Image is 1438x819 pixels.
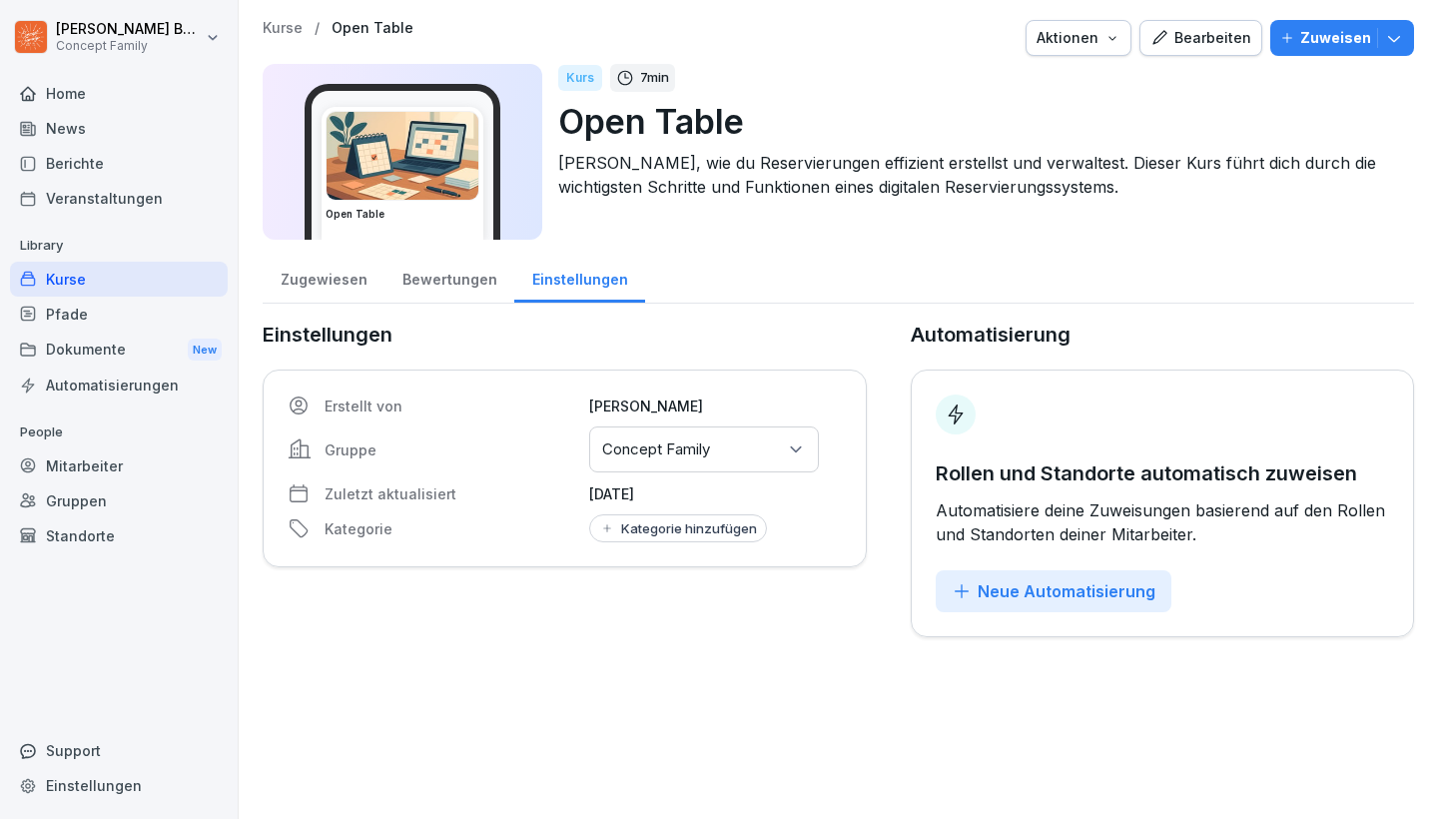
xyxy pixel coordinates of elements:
a: Open Table [332,20,413,37]
p: Concept Family [602,439,710,459]
img: y7ect1993qk6akvzeqos38v8.png [327,112,478,200]
a: Gruppen [10,483,228,518]
div: Kategorie hinzufügen [599,520,757,536]
a: DokumenteNew [10,332,228,369]
p: Zuletzt aktualisiert [325,483,577,504]
a: Einstellungen [10,768,228,803]
a: Berichte [10,146,228,181]
p: Rollen und Standorte automatisch zuweisen [936,458,1389,488]
p: [PERSON_NAME], wie du Reservierungen effizient erstellst und verwaltest. Dieser Kurs führt dich d... [558,151,1398,199]
button: Kategorie hinzufügen [589,514,767,542]
div: Bearbeiten [1150,27,1251,49]
p: Concept Family [56,39,202,53]
div: Support [10,733,228,768]
p: People [10,416,228,448]
button: Aktionen [1026,20,1131,56]
p: Open Table [558,96,1398,147]
a: Standorte [10,518,228,553]
a: Mitarbeiter [10,448,228,483]
div: Aktionen [1037,27,1120,49]
a: Bewertungen [384,252,514,303]
p: Zuweisen [1300,27,1371,49]
p: [PERSON_NAME] Burkhard [56,21,202,38]
a: Kurse [10,262,228,297]
div: Neue Automatisierung [952,580,1155,602]
p: [DATE] [589,483,842,504]
p: Einstellungen [263,320,867,350]
button: Bearbeiten [1139,20,1262,56]
a: Pfade [10,297,228,332]
button: Zuweisen [1270,20,1414,56]
p: / [315,20,320,37]
div: Dokumente [10,332,228,369]
div: Kurs [558,65,602,91]
p: 7 min [640,68,669,88]
a: Zugewiesen [263,252,384,303]
a: Einstellungen [514,252,645,303]
a: Veranstaltungen [10,181,228,216]
p: Automatisierung [911,320,1071,350]
p: [PERSON_NAME] [589,396,842,416]
h3: Open Table [326,207,479,222]
p: Automatisiere deine Zuweisungen basierend auf den Rollen und Standorten deiner Mitarbeiter. [936,498,1389,546]
a: Home [10,76,228,111]
a: Kurse [263,20,303,37]
p: Kategorie [325,518,577,539]
a: Automatisierungen [10,368,228,403]
p: Erstellt von [325,396,577,416]
p: Gruppe [325,439,577,460]
button: Neue Automatisierung [936,570,1171,612]
a: News [10,111,228,146]
p: Library [10,230,228,262]
div: New [188,339,222,362]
